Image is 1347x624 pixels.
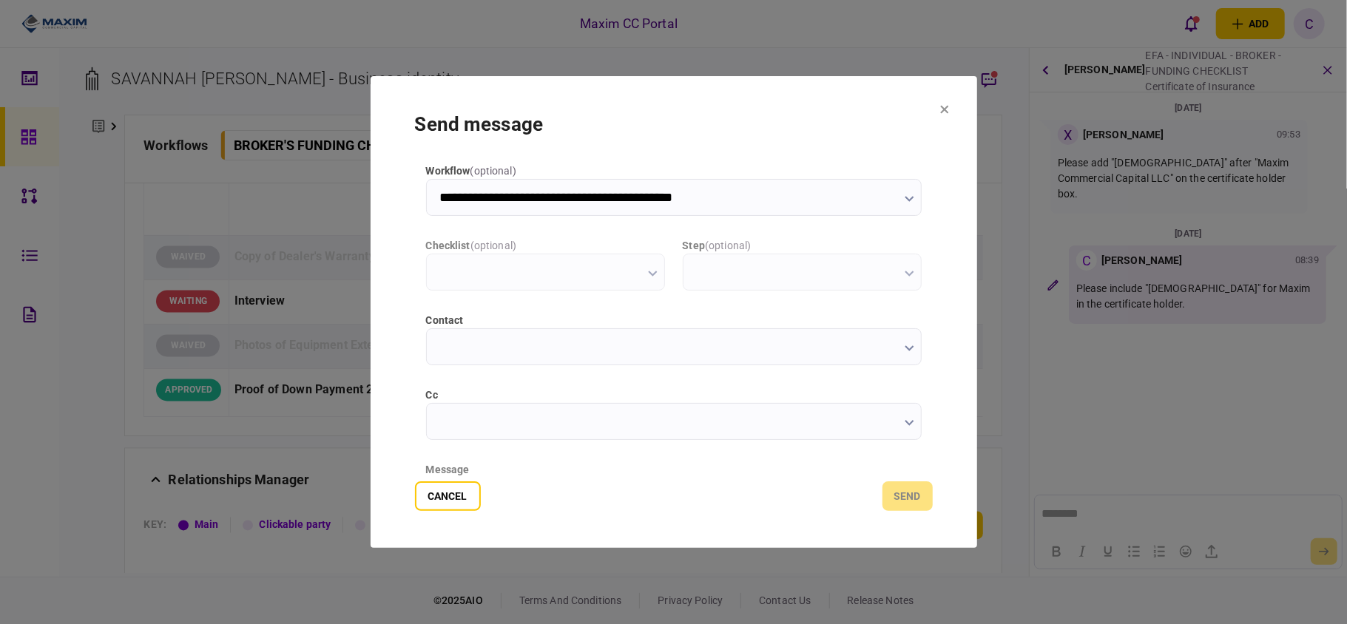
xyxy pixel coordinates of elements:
label: contact [426,313,922,328]
span: ( optional ) [470,165,516,177]
input: checklist [426,254,665,291]
label: step [683,238,922,254]
label: cc [426,387,922,403]
label: workflow [426,163,922,179]
button: Cancel [415,481,481,511]
h1: send message [415,113,933,135]
label: checklist [426,238,665,254]
input: workflow [426,179,922,216]
input: contact [426,328,922,365]
input: step [683,254,922,291]
span: ( optional ) [470,240,516,251]
div: message [426,462,922,478]
input: cc [426,403,922,440]
span: ( optional ) [705,240,751,251]
body: Rich Text Area. Press ALT-0 for help. [6,12,300,26]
